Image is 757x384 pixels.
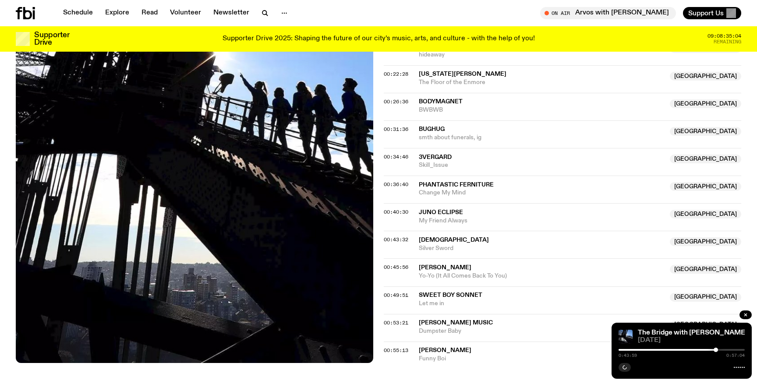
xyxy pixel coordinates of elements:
[384,236,408,243] span: 00:43:32
[384,99,408,104] button: 00:26:36
[619,330,633,344] img: People climb Sydney's Harbour Bridge
[419,71,506,77] span: [US_STATE][PERSON_NAME]
[670,127,741,136] span: [GEOGRAPHIC_DATA]
[384,72,408,77] button: 00:22:28
[683,7,741,19] button: Support Us
[384,265,408,270] button: 00:45:56
[419,161,665,169] span: Skill_Issue
[419,244,665,253] span: Silver Sword
[670,265,741,274] span: [GEOGRAPHIC_DATA]
[419,78,665,87] span: The Floor of the Enmore
[384,155,408,159] button: 00:34:46
[688,9,724,17] span: Support Us
[670,293,741,302] span: [GEOGRAPHIC_DATA]
[384,181,408,188] span: 00:36:40
[419,182,494,188] span: Phantastic Ferniture
[384,237,408,242] button: 00:43:32
[419,264,471,271] span: [PERSON_NAME]
[384,348,408,353] button: 00:55:13
[419,209,463,215] span: juno eclipse
[419,347,471,353] span: [PERSON_NAME]
[384,292,408,299] span: 00:49:51
[100,7,134,19] a: Explore
[419,106,665,114] span: BWBWB
[384,264,408,271] span: 00:45:56
[540,7,676,19] button: On AirArvos with [PERSON_NAME]
[670,72,741,81] span: [GEOGRAPHIC_DATA]
[670,155,741,163] span: [GEOGRAPHIC_DATA]
[208,7,255,19] a: Newsletter
[726,353,745,358] span: 0:57:04
[707,34,741,39] span: 09:08:35:04
[419,320,493,326] span: [PERSON_NAME] Music
[384,210,408,215] button: 00:40:30
[58,7,98,19] a: Schedule
[419,272,665,280] span: Yo-Yo (It All Comes Back To You)
[419,237,489,243] span: [DEMOGRAPHIC_DATA]
[419,126,445,132] span: bughug
[670,237,741,246] span: [GEOGRAPHIC_DATA]
[670,321,741,329] span: [GEOGRAPHIC_DATA]
[419,355,665,363] span: Funny Boi
[384,126,408,133] span: 00:31:36
[34,32,69,46] h3: Supporter Drive
[165,7,206,19] a: Volunteer
[670,182,741,191] span: [GEOGRAPHIC_DATA]
[384,347,408,354] span: 00:55:13
[384,293,408,298] button: 00:49:51
[384,153,408,160] span: 00:34:46
[419,99,463,105] span: BodyMagnet
[419,51,665,59] span: hideaway
[136,7,163,19] a: Read
[384,70,408,78] span: 00:22:28
[419,189,665,197] span: Change My Mind
[419,292,482,298] span: Sweet Boy Sonnet
[670,99,741,108] span: [GEOGRAPHIC_DATA]
[384,182,408,187] button: 00:36:40
[619,353,637,358] span: 0:43:59
[384,127,408,132] button: 00:31:36
[670,210,741,218] span: [GEOGRAPHIC_DATA]
[638,337,745,344] span: [DATE]
[419,134,665,142] span: smth about funerals, ig
[419,217,665,225] span: My Friend Always
[223,35,535,43] p: Supporter Drive 2025: Shaping the future of our city’s music, arts, and culture - with the help o...
[714,39,741,44] span: Remaining
[419,327,665,335] span: Dumpster Baby
[384,208,408,215] span: 00:40:30
[419,154,452,160] span: 3vergard
[419,299,665,308] span: Let me in
[384,319,408,326] span: 00:53:21
[384,321,408,325] button: 00:53:21
[384,98,408,105] span: 00:26:36
[638,329,747,336] a: The Bridge with [PERSON_NAME]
